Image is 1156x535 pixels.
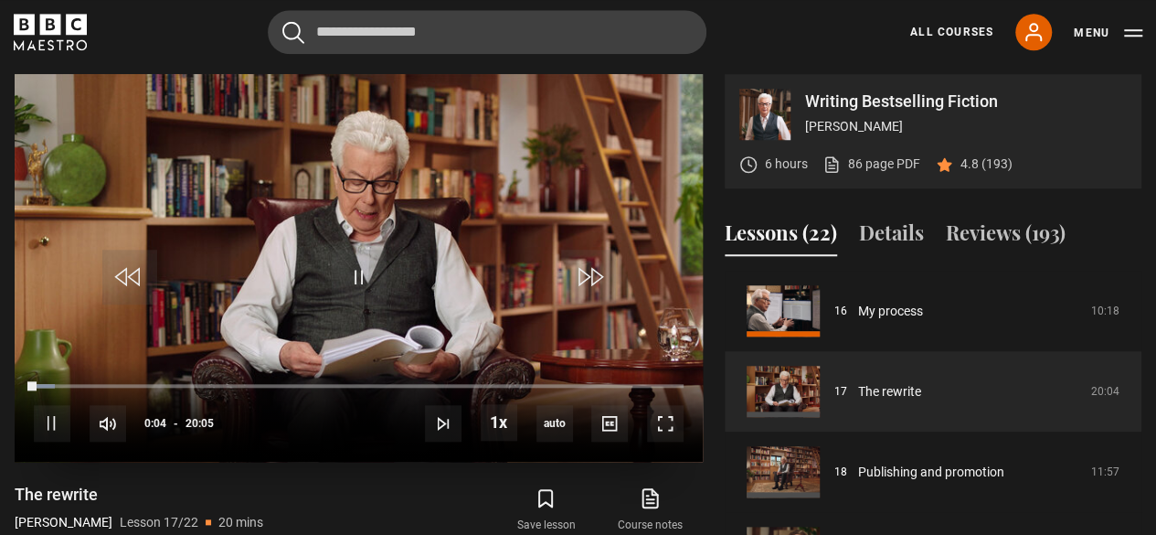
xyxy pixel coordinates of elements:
button: Captions [591,405,628,442]
span: auto [536,405,573,442]
button: Details [859,218,924,256]
video-js: Video Player [15,74,703,462]
button: Lessons (22) [725,218,837,256]
p: Writing Bestselling Fiction [805,93,1127,110]
button: Submit the search query [282,21,304,44]
input: Search [268,10,706,54]
span: 0:04 [144,407,166,440]
button: Fullscreen [647,405,684,442]
a: All Courses [910,24,993,40]
span: 20:05 [186,407,214,440]
p: 4.8 (193) [960,155,1013,174]
p: [PERSON_NAME] [805,117,1127,136]
a: My process [858,302,923,321]
span: - [174,417,178,430]
p: Lesson 17/22 [120,513,198,532]
h1: The rewrite [15,484,263,506]
div: Progress Bar [34,384,684,388]
p: [PERSON_NAME] [15,513,112,532]
button: Mute [90,405,126,442]
button: Next Lesson [425,405,461,442]
a: 86 page PDF [822,155,920,174]
svg: BBC Maestro [14,14,87,50]
a: Publishing and promotion [858,463,1004,482]
div: Current quality: 720p [536,405,573,442]
a: The rewrite [858,382,921,401]
p: 20 mins [218,513,263,532]
button: Playback Rate [481,404,517,441]
button: Reviews (193) [946,218,1066,256]
button: Pause [34,405,70,442]
button: Toggle navigation [1074,24,1142,42]
p: 6 hours [765,155,808,174]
